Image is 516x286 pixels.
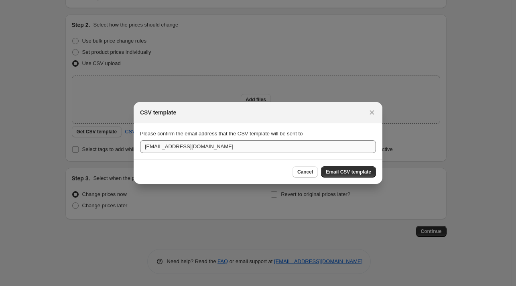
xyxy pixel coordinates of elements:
h2: CSV template [140,108,176,116]
button: Cancel [293,166,318,178]
button: Email CSV template [321,166,376,178]
span: Cancel [297,169,313,175]
button: Close [366,107,378,118]
span: Email CSV template [326,169,371,175]
span: Please confirm the email address that the CSV template will be sent to [140,131,303,137]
